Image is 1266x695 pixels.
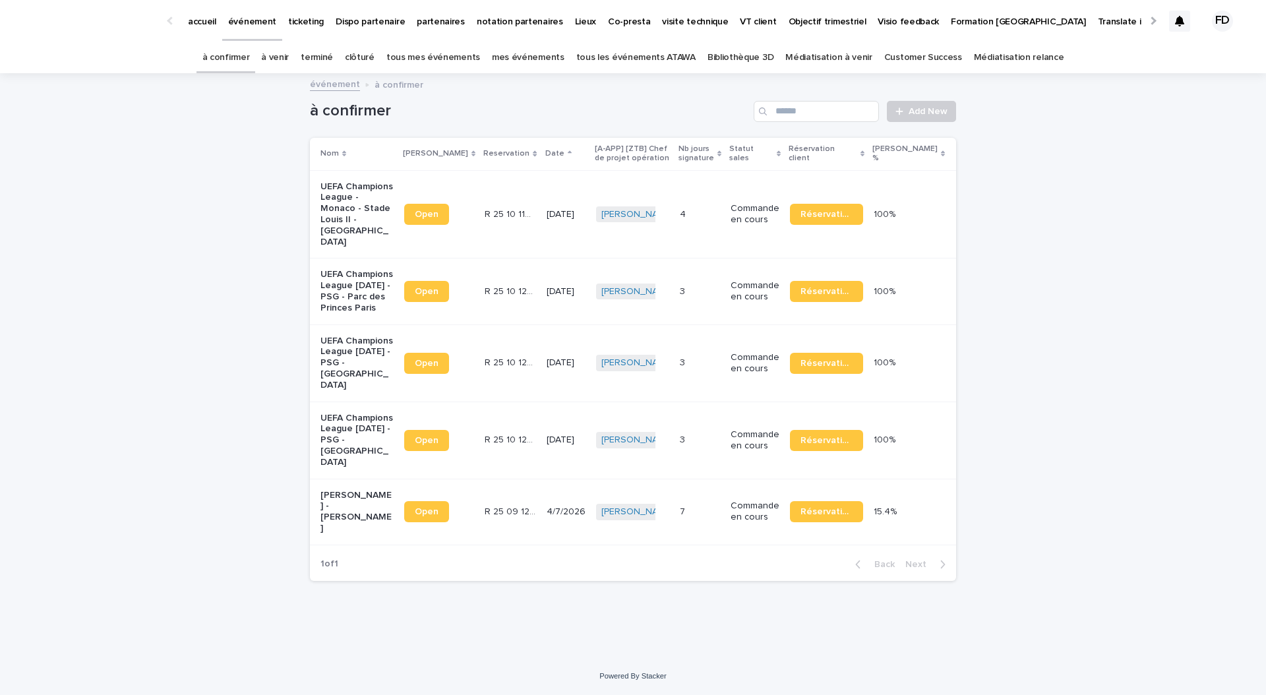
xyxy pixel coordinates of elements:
[404,204,449,225] a: Open
[790,501,863,522] a: Réservation
[874,206,898,220] p: 100%
[601,506,673,518] a: [PERSON_NAME]
[601,435,673,446] a: [PERSON_NAME]
[301,42,333,73] a: terminé
[320,269,394,313] p: UEFA Champions League [DATE] - PSG - Parc des Princes Paris
[403,146,468,161] p: [PERSON_NAME]
[547,286,586,297] p: [DATE]
[415,507,438,516] span: Open
[789,142,857,166] p: Réservation client
[729,142,773,166] p: Statut sales
[874,355,898,369] p: 100%
[485,504,538,518] p: R 25 09 1201
[601,286,673,297] a: [PERSON_NAME]
[595,142,671,166] p: [A-APP] [ZTB] Chef de projet opération
[545,146,564,161] p: Date
[415,287,438,296] span: Open
[26,8,154,34] img: Ls34BcGeRexTGTNfXpUC
[680,504,688,518] p: 7
[320,413,394,468] p: UEFA Champions League [DATE] - PSG - [GEOGRAPHIC_DATA]
[404,501,449,522] a: Open
[874,432,898,446] p: 100%
[680,432,688,446] p: 3
[345,42,375,73] a: clôturé
[785,42,872,73] a: Médiatisation à venir
[800,287,853,296] span: Réservation
[386,42,480,73] a: tous mes événements
[800,359,853,368] span: Réservation
[492,42,564,73] a: mes événements
[708,42,773,73] a: Bibliothèque 3D
[310,548,349,580] p: 1 of 1
[800,210,853,219] span: Réservation
[404,281,449,302] a: Open
[576,42,696,73] a: tous les événements ATAWA
[404,353,449,374] a: Open
[731,280,779,303] p: Commande en cours
[754,101,879,122] input: Search
[731,429,779,452] p: Commande en cours
[320,181,394,248] p: UEFA Champions League - Monaco - Stade Louis II - [GEOGRAPHIC_DATA]
[678,142,714,166] p: Nb jours signature
[601,357,673,369] a: [PERSON_NAME]
[872,142,938,166] p: [PERSON_NAME] %
[485,432,538,446] p: R 25 10 1239
[974,42,1064,73] a: Médiatisation relance
[599,672,666,680] a: Powered By Stacker
[310,402,966,479] tr: UEFA Champions League [DATE] - PSG - [GEOGRAPHIC_DATA]OpenR 25 10 1239R 25 10 1239 [DATE][PERSON_...
[680,206,688,220] p: 4
[310,324,966,402] tr: UEFA Champions League [DATE] - PSG - [GEOGRAPHIC_DATA]OpenR 25 10 1238R 25 10 1238 [DATE][PERSON_...
[731,500,779,523] p: Commande en cours
[800,507,853,516] span: Réservation
[320,336,394,391] p: UEFA Champions League [DATE] - PSG - [GEOGRAPHIC_DATA]
[790,281,863,302] a: Réservation
[790,430,863,451] a: Réservation
[310,258,966,324] tr: UEFA Champions League [DATE] - PSG - Parc des Princes ParisOpenR 25 10 1237R 25 10 1237 [DATE][PE...
[887,101,956,122] a: Add New
[874,504,899,518] p: 15.4%
[884,42,962,73] a: Customer Success
[483,146,529,161] p: Reservation
[866,560,895,569] span: Back
[415,436,438,445] span: Open
[310,170,966,258] tr: UEFA Champions League - Monaco - Stade Louis II - [GEOGRAPHIC_DATA]OpenR 25 10 1166R 25 10 1166 [...
[547,435,586,446] p: [DATE]
[310,102,748,121] h1: à confirmer
[310,479,966,545] tr: [PERSON_NAME] - [PERSON_NAME]OpenR 25 09 1201R 25 09 1201 4/7/2026[PERSON_NAME] 77 Commande en co...
[1212,11,1233,32] div: FD
[845,559,900,570] button: Back
[404,430,449,451] a: Open
[202,42,250,73] a: à confirmer
[310,76,360,91] a: événement
[485,284,538,297] p: R 25 10 1237
[900,559,956,570] button: Next
[547,506,586,518] p: 4/7/2026
[485,355,538,369] p: R 25 10 1238
[261,42,289,73] a: à venir
[680,355,688,369] p: 3
[790,353,863,374] a: Réservation
[547,357,586,369] p: [DATE]
[375,76,423,91] p: à confirmer
[485,206,538,220] p: R 25 10 1166
[547,209,586,220] p: [DATE]
[905,560,934,569] span: Next
[731,203,779,226] p: Commande en cours
[731,352,779,375] p: Commande en cours
[909,107,948,116] span: Add New
[415,210,438,219] span: Open
[874,284,898,297] p: 100%
[800,436,853,445] span: Réservation
[320,146,339,161] p: Nom
[790,204,863,225] a: Réservation
[415,359,438,368] span: Open
[601,209,673,220] a: [PERSON_NAME]
[320,490,394,534] p: [PERSON_NAME] - [PERSON_NAME]
[680,284,688,297] p: 3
